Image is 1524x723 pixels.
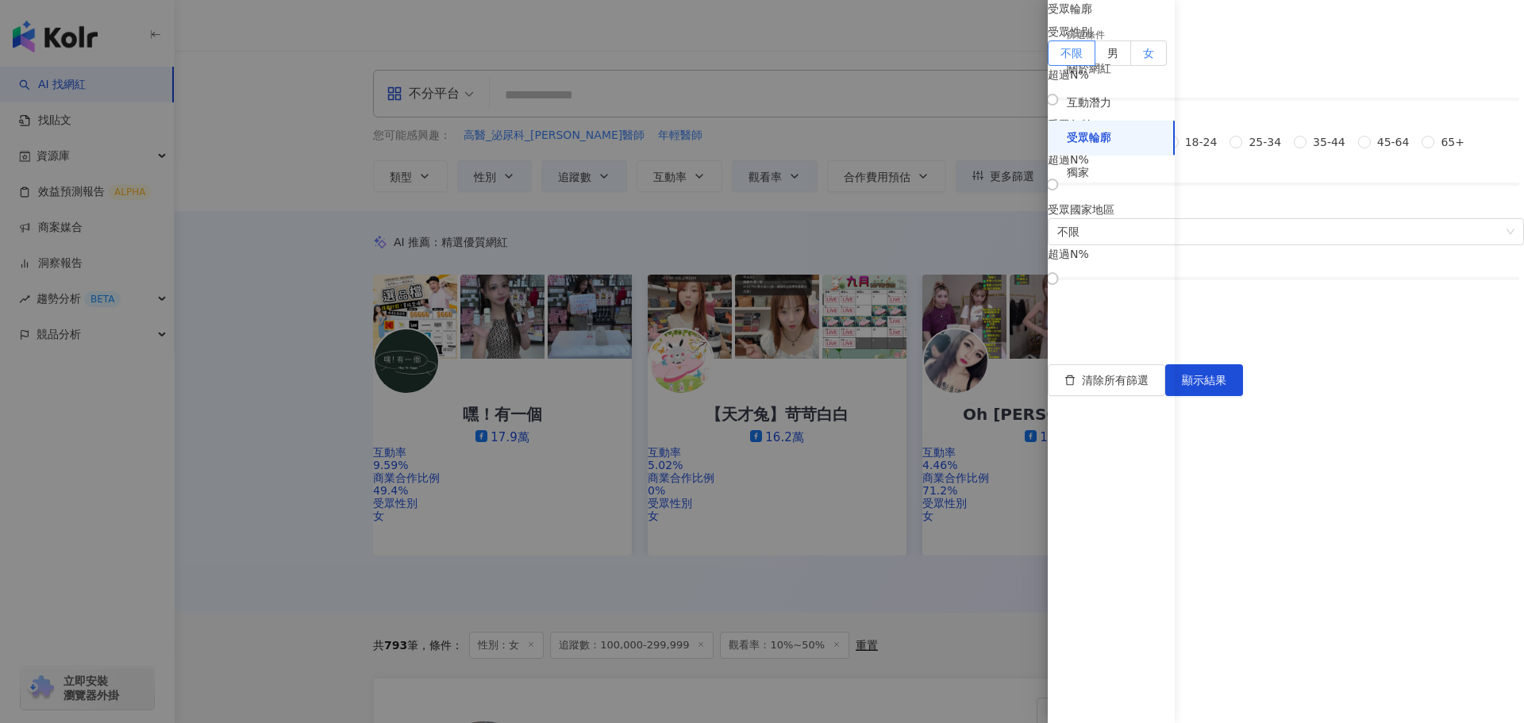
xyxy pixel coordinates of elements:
div: 獨家 [1067,165,1089,181]
div: 超過 % [1048,66,1524,83]
div: 篩選條件 [1067,29,1105,42]
div: 受眾輪廓 [1067,130,1111,146]
div: 超過 % [1048,151,1524,168]
div: 互動潛力 [1067,95,1111,111]
span: 65+ [1434,133,1471,151]
div: 受眾國家地區 [1048,201,1524,218]
span: 35-44 [1307,133,1352,151]
span: 顯示結果 [1182,374,1226,386]
div: 關於網紅 [1067,61,1111,77]
span: 不限 [1057,219,1514,244]
span: 45-64 [1371,133,1416,151]
button: 顯示結果 [1165,364,1243,396]
span: 不限 [1060,47,1083,60]
span: 25-34 [1242,133,1287,151]
div: 受眾性別 [1048,23,1524,40]
div: 受眾年齡 [1048,116,1524,133]
span: 18-24 [1179,133,1224,151]
div: 超過 % [1048,245,1524,263]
